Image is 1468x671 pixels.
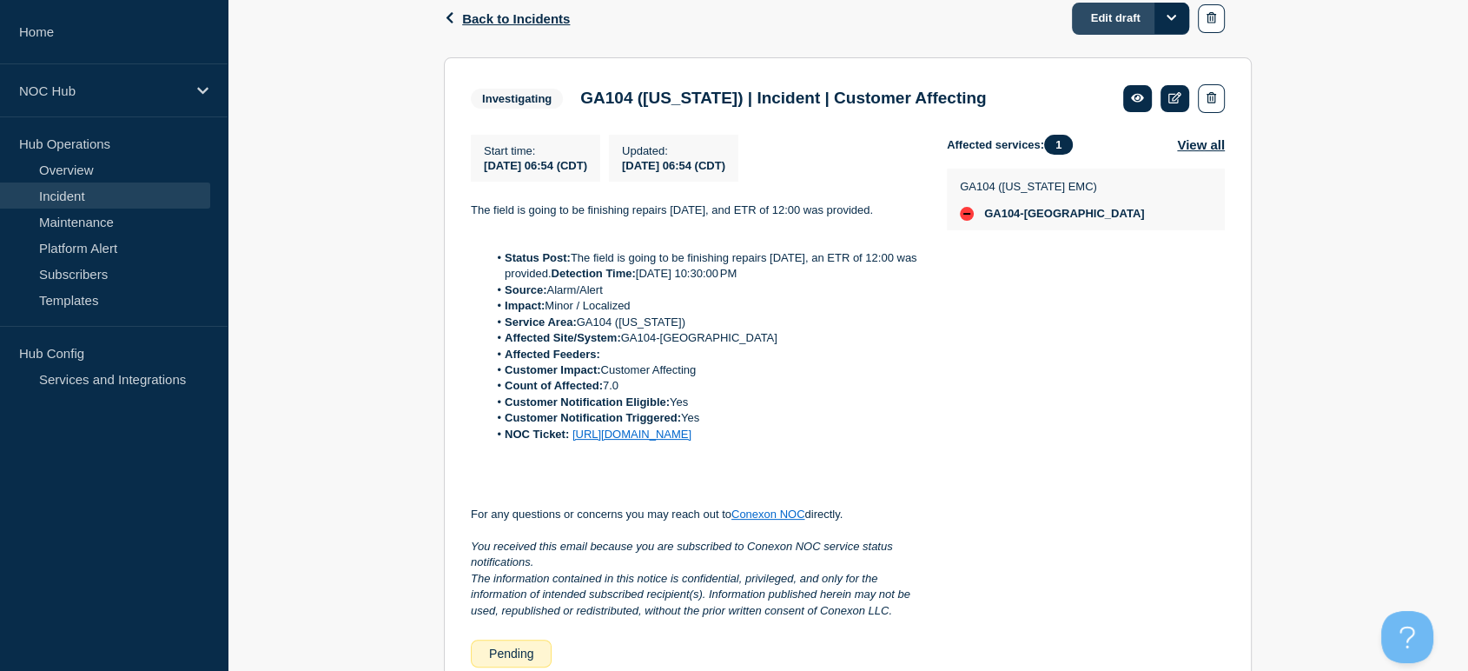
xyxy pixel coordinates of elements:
[488,395,920,410] li: Yes
[444,11,570,26] button: Back to Incidents
[471,507,919,522] p: For any questions or concerns you may reach out to directly.
[488,330,920,346] li: GA104-[GEOGRAPHIC_DATA]
[471,572,913,617] em: The information contained in this notice is confidential, privileged, and only for the informatio...
[1072,3,1189,35] a: Edit draft
[580,89,986,108] h3: GA104 ([US_STATE]) | Incident | Customer Affecting
[960,207,974,221] div: down
[505,316,577,329] strong: Service Area:
[622,144,725,157] p: Updated :
[505,299,545,312] strong: Impact:
[622,157,725,172] div: [DATE] 06:54 (CDT)
[1044,135,1073,155] span: 1
[471,203,919,218] p: The field is going to be finishing repairs [DATE], and ETR of 12:00 was provided.
[471,640,552,668] div: Pending
[505,331,621,344] strong: Affected Site/System:
[1177,135,1225,155] button: View all
[505,411,681,424] strong: Customer Notification Triggered:
[505,363,601,376] strong: Customer Impact:
[488,298,920,314] li: Minor / Localized
[505,348,600,361] strong: Affected Feeders:
[731,508,805,521] a: Conexon NOC
[488,282,920,298] li: Alarm/Alert
[488,250,920,282] li: The field is going to be finishing repairs [DATE], an ETR of 12:00 was provided. [DATE] 10:30:00 PM
[471,89,563,109] span: Investigating
[462,11,570,26] span: Back to Incidents
[488,378,920,394] li: 7.0
[947,135,1081,155] span: Affected services:
[984,207,1144,221] span: GA104-[GEOGRAPHIC_DATA]
[471,540,896,568] em: You received this email because you are subscribed to Conexon NOC service status notifications.
[1381,611,1433,663] iframe: Help Scout Beacon - Open
[551,267,635,280] strong: Detection Time:
[484,144,587,157] p: Start time :
[505,379,603,392] strong: Count of Affected:
[505,283,546,296] strong: Source:
[505,395,670,409] strong: Customer Notification Eligible:
[488,315,920,330] li: GA104 ([US_STATE])
[488,362,920,378] li: Customer Affecting
[960,180,1144,193] p: GA104 ([US_STATE] EMC)
[488,410,920,426] li: Yes
[1154,3,1189,34] button: Options
[484,159,587,172] span: [DATE] 06:54 (CDT)
[505,251,571,264] strong: Status Post:
[572,428,691,441] a: [URL][DOMAIN_NAME]
[505,428,569,441] strong: NOC Ticket:
[19,83,186,98] p: NOC Hub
